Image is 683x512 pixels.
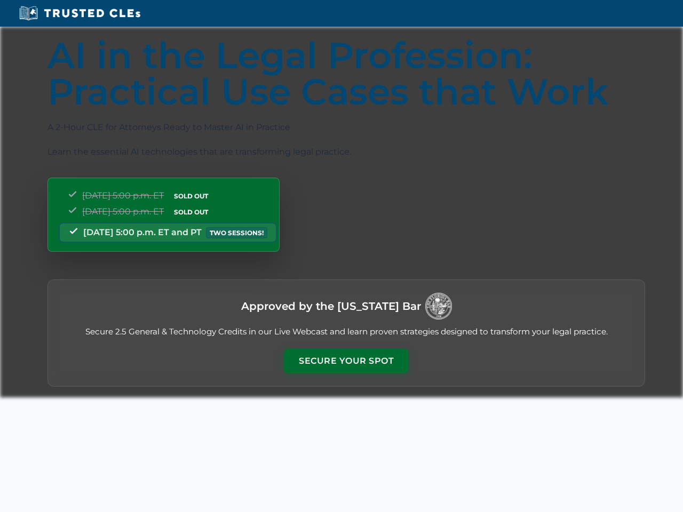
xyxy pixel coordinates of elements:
span: [DATE] 5:00 p.m. ET [82,206,164,217]
span: SOLD OUT [170,206,212,218]
img: Trusted CLEs [16,5,144,21]
h3: Approved by the [US_STATE] Bar [241,297,421,316]
h1: AI in the Legal Profession: Practical Use Cases that Work [47,37,645,110]
p: Learn the essential AI technologies that are transforming legal practice. [47,145,645,159]
p: A 2-Hour CLE for Attorneys Ready to Master AI in Practice [47,121,645,134]
span: SOLD OUT [170,190,212,202]
img: Logo [425,293,452,319]
p: Secure 2.5 General & Technology Credits in our Live Webcast and learn proven strategies designed ... [61,326,632,338]
button: Secure Your Spot [284,349,409,373]
span: [DATE] 5:00 p.m. ET [82,190,164,201]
